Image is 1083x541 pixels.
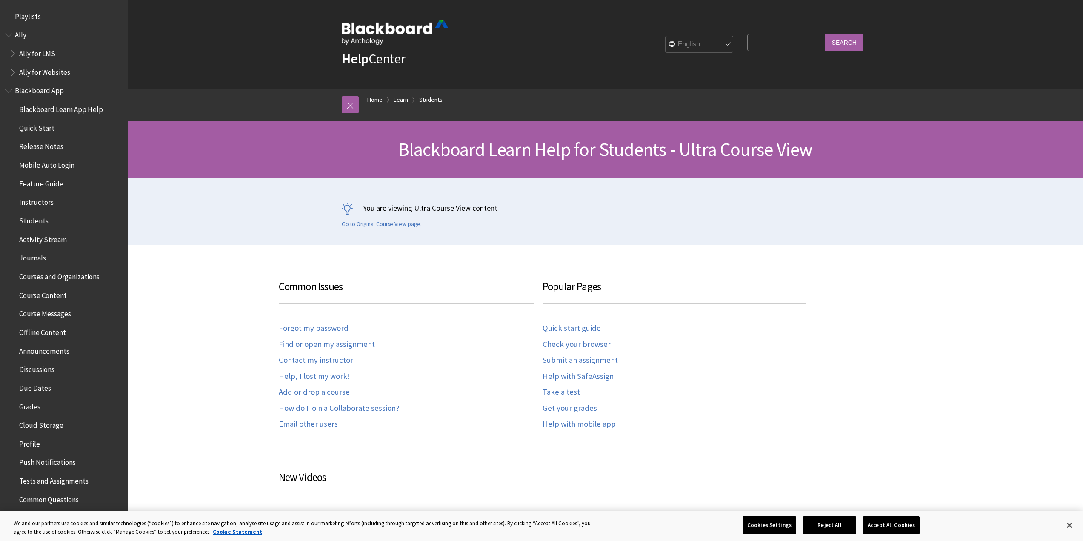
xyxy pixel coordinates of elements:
[279,404,399,413] a: How do I join a Collaborate session?
[19,65,70,77] span: Ally for Websites
[19,437,40,448] span: Profile
[19,121,54,132] span: Quick Start
[543,323,601,333] a: Quick start guide
[19,102,103,114] span: Blackboard Learn App Help
[19,455,76,467] span: Push Notifications
[279,387,350,397] a: Add or drop a course
[19,325,66,337] span: Offline Content
[279,323,349,333] a: Forgot my password
[19,362,54,374] span: Discussions
[279,469,534,495] h3: New Videos
[19,158,74,169] span: Mobile Auto Login
[543,355,618,365] a: Submit an assignment
[14,519,596,536] div: We and our partners use cookies and similar technologies (“cookies”) to enhance site navigation, ...
[15,9,41,21] span: Playlists
[19,307,71,318] span: Course Messages
[19,269,100,281] span: Courses and Organizations
[543,340,611,349] a: Check your browser
[5,9,123,24] nav: Book outline for Playlists
[666,36,734,53] select: Site Language Selector
[19,492,79,504] span: Common Questions
[279,372,350,381] a: Help, I lost my work!
[19,400,40,411] span: Grades
[825,34,863,51] input: Search
[19,46,55,58] span: Ally for LMS
[15,28,26,40] span: Ally
[419,94,443,105] a: Students
[863,516,920,534] button: Accept All Cookies
[279,355,353,365] a: Contact my instructor
[19,232,67,244] span: Activity Stream
[19,288,67,300] span: Course Content
[279,340,375,349] a: Find or open my assignment
[543,372,614,381] a: Help with SafeAssign
[342,220,422,228] a: Go to Original Course View page.
[398,137,813,161] span: Blackboard Learn Help for Students - Ultra Course View
[394,94,408,105] a: Learn
[19,140,63,151] span: Release Notes
[342,20,448,45] img: Blackboard by Anthology
[543,404,597,413] a: Get your grades
[342,50,369,67] strong: Help
[342,203,869,213] p: You are viewing Ultra Course View content
[543,419,616,429] a: Help with mobile app
[543,387,580,397] a: Take a test
[19,214,49,225] span: Students
[543,279,806,304] h3: Popular Pages
[19,177,63,188] span: Feature Guide
[5,28,123,80] nav: Book outline for Anthology Ally Help
[279,419,338,429] a: Email other users
[367,94,383,105] a: Home
[342,50,406,67] a: HelpCenter
[19,381,51,392] span: Due Dates
[19,195,54,207] span: Instructors
[213,528,262,535] a: More information about your privacy, opens in a new tab
[803,516,856,534] button: Reject All
[19,251,46,263] span: Journals
[15,84,64,95] span: Blackboard App
[279,279,534,304] h3: Common Issues
[19,474,89,485] span: Tests and Assignments
[743,516,796,534] button: Cookies Settings
[19,418,63,429] span: Cloud Storage
[19,344,69,355] span: Announcements
[1060,516,1079,535] button: Close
